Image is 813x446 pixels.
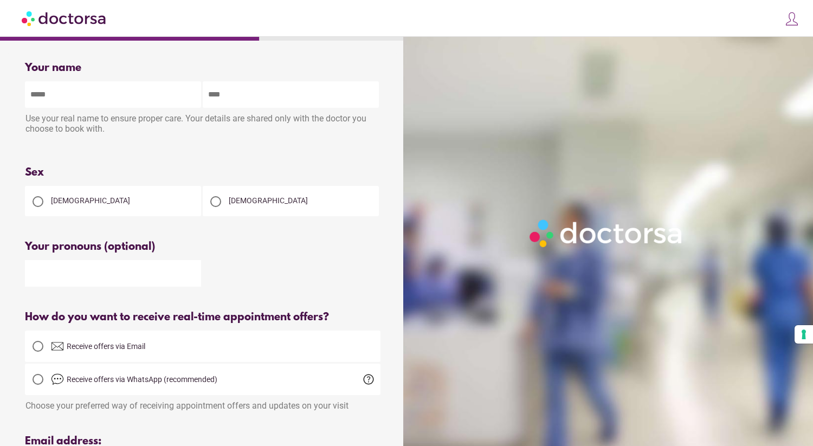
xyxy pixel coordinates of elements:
[25,166,380,179] div: Sex
[51,196,130,205] span: [DEMOGRAPHIC_DATA]
[525,215,688,251] img: Logo-Doctorsa-trans-White-partial-flat.png
[784,11,799,27] img: icons8-customer-100.png
[51,340,64,353] img: email
[229,196,308,205] span: [DEMOGRAPHIC_DATA]
[25,108,380,142] div: Use your real name to ensure proper care. Your details are shared only with the doctor you choose...
[795,325,813,344] button: Your consent preferences for tracking technologies
[25,395,380,411] div: Choose your preferred way of receiving appointment offers and updates on your visit
[362,373,375,386] span: help
[25,241,380,253] div: Your pronouns (optional)
[67,342,145,351] span: Receive offers via Email
[25,311,380,324] div: How do you want to receive real-time appointment offers?
[22,6,107,30] img: Doctorsa.com
[51,373,64,386] img: chat
[25,62,380,74] div: Your name
[67,375,217,384] span: Receive offers via WhatsApp (recommended)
